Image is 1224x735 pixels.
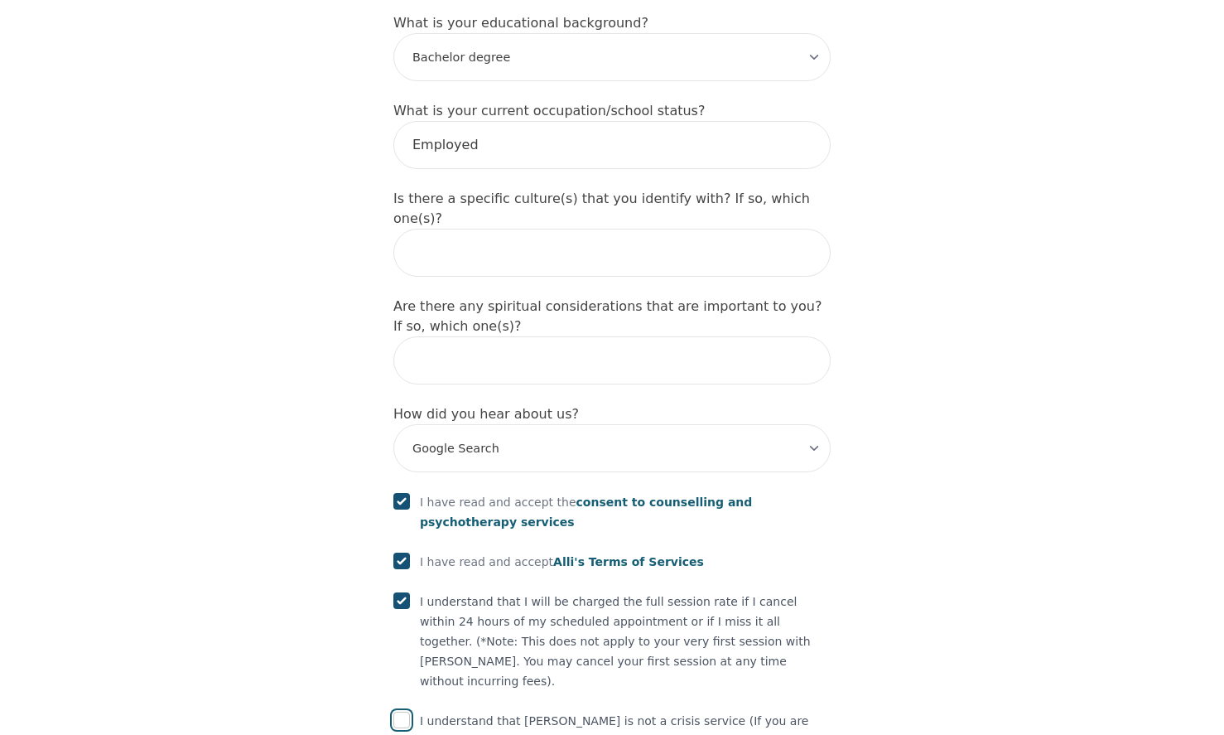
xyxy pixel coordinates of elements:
span: Alli's Terms of Services [553,555,704,568]
label: What is your current occupation/school status? [393,103,705,118]
label: What is your educational background? [393,15,648,31]
label: How did you hear about us? [393,406,579,422]
p: I have read and accept [420,552,704,572]
label: Are there any spiritual considerations that are important to you? If so, which one(s)? [393,298,822,334]
p: I have read and accept the [420,492,831,532]
span: consent to counselling and psychotherapy services [420,496,752,529]
label: Is there a specific culture(s) that you identify with? If so, which one(s)? [393,191,810,226]
p: I understand that I will be charged the full session rate if I cancel within 24 hours of my sched... [420,592,831,691]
